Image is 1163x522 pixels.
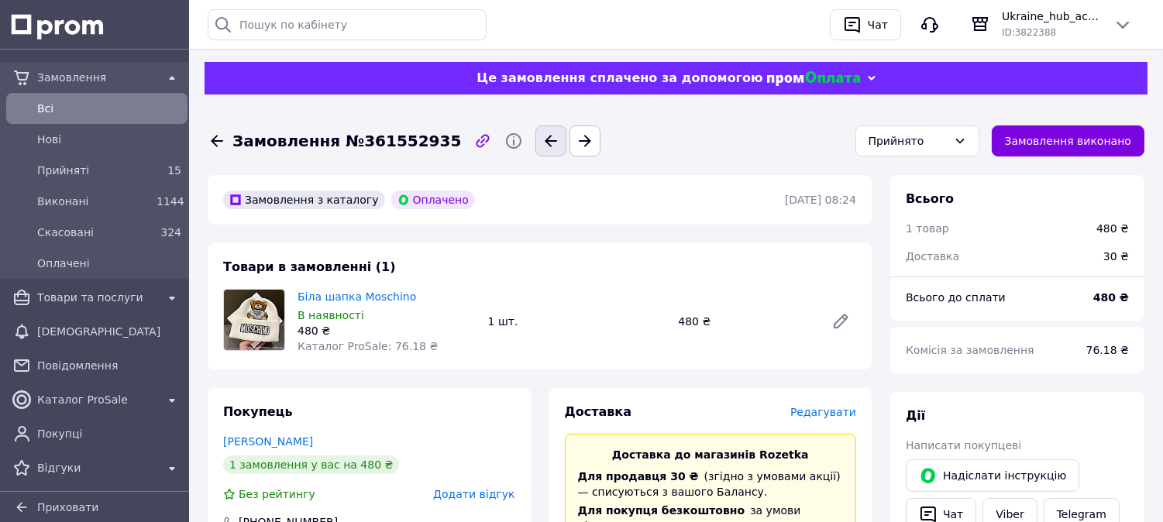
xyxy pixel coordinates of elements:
a: [PERSON_NAME] [223,435,313,448]
input: Пошук по кабінету [208,9,487,40]
span: Приховати [37,501,98,513]
a: Біла шапка Moschino [298,290,416,303]
img: Біла шапка Moschino [224,290,284,350]
div: Замовлення з каталогу [223,191,385,209]
span: Прийняті [37,163,150,178]
span: Скасовані [37,225,150,240]
span: Нові [37,132,181,147]
div: 30 ₴ [1094,239,1138,273]
div: 1 шт. [482,311,673,332]
span: Для покупця безкоштовно [578,504,745,517]
span: Замовлення [37,70,157,85]
div: 480 ₴ [672,311,819,332]
span: Всього до сплати [906,291,1006,304]
div: Чат [865,13,891,36]
span: Товари в замовленні (1) [223,259,396,274]
span: 324 [160,226,181,239]
div: 1 замовлення у вас на 480 ₴ [223,455,399,474]
button: Чат [830,9,901,40]
b: 480 ₴ [1093,291,1129,304]
a: Редагувати [825,306,856,337]
span: Додати відгук [433,488,514,500]
button: Замовлення виконано [992,125,1145,156]
span: Всього [906,191,954,206]
span: Покупці [37,426,181,441]
span: Повідомлення [37,358,181,373]
span: 15 [167,164,181,177]
span: Дії [906,408,925,423]
span: [DEMOGRAPHIC_DATA] [37,324,181,339]
span: 1 товар [906,222,949,235]
span: Відгуки [37,460,157,476]
span: Для продавця 30 ₴ [578,470,699,483]
span: Покупець [223,404,293,419]
span: Товари та послуги [37,290,157,305]
span: Без рейтингу [239,488,315,500]
span: Замовлення №361552935 [232,130,461,153]
span: 1144 [157,195,184,208]
div: (згідно з умовами акції) — списуються з вашого Балансу. [578,469,844,500]
div: 480 ₴ [1096,221,1129,236]
time: [DATE] 08:24 [785,194,856,206]
span: Оплачені [37,256,181,271]
span: Каталог ProSale: 76.18 ₴ [298,340,438,352]
span: Доставка до магазинів Rozetka [612,448,809,461]
div: Прийнято [869,132,948,149]
div: 480 ₴ [298,323,476,338]
span: Всi [37,101,181,116]
span: Написати покупцеві [906,439,1021,452]
span: Виконані [37,194,150,209]
span: Редагувати [790,406,856,418]
span: 76.18 ₴ [1086,344,1129,356]
span: В наявності [298,309,364,321]
span: Доставка [565,404,632,419]
span: ID: 3822388 [1002,27,1056,38]
img: evopay logo [767,71,860,86]
span: Доставка [906,250,959,263]
span: Комісія за замовлення [906,344,1034,356]
button: Надіслати інструкцію [906,459,1079,492]
span: Ukraine_hub_accessory [1002,9,1101,24]
span: Це замовлення сплачено за допомогою [477,70,762,85]
span: Каталог ProSale [37,392,157,407]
